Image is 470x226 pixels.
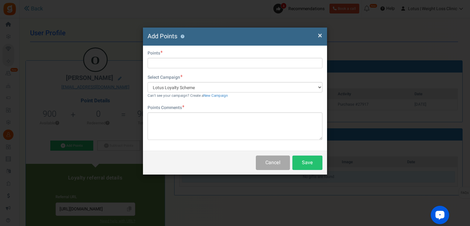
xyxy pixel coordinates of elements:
a: New Campaign [203,93,228,98]
button: ? [180,35,184,39]
label: Points Comments [148,105,184,111]
button: Cancel [256,156,290,170]
label: Select Campaign [148,74,183,81]
label: Points [148,50,163,56]
button: Save [292,156,322,170]
small: Can't see your campaign? Create a [148,93,228,98]
span: × [318,30,322,41]
span: Add Points [148,32,177,41]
